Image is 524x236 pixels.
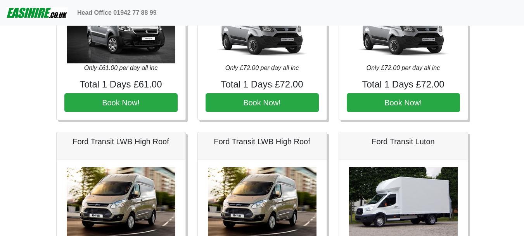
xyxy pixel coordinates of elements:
[64,93,178,112] button: Book Now!
[64,137,178,146] h5: Ford Transit LWB High Roof
[225,65,299,71] i: Only £72.00 per day all inc
[347,137,460,146] h5: Ford Transit Luton
[206,93,319,112] button: Book Now!
[367,65,440,71] i: Only £72.00 per day all inc
[347,79,460,90] h4: Total 1 Days £72.00
[6,5,68,21] img: easihire_logo_small.png
[347,93,460,112] button: Book Now!
[77,9,157,16] b: Head Office 01942 77 88 99
[74,5,160,21] a: Head Office 01942 77 88 99
[64,79,178,90] h4: Total 1 Days £61.00
[206,79,319,90] h4: Total 1 Days £72.00
[84,65,157,71] i: Only £61.00 per day all inc
[206,137,319,146] h5: Ford Transit LWB High Roof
